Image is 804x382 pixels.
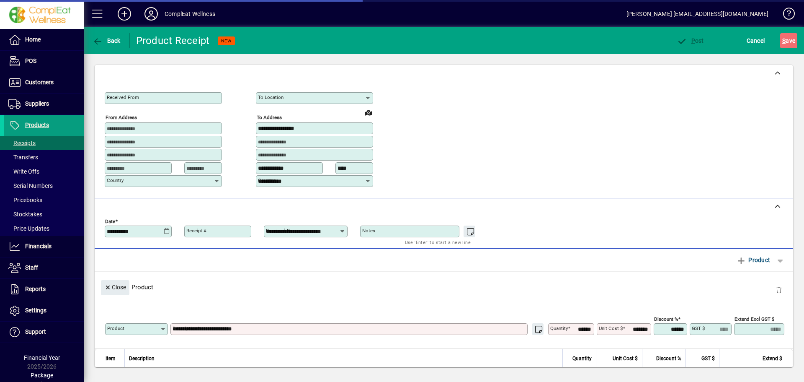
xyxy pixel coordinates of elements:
span: Financials [25,243,52,249]
span: Settings [25,307,46,314]
div: ComplEat Wellness [165,7,215,21]
span: ost [677,37,704,44]
app-page-header-button: Close [99,283,131,291]
span: P [691,37,695,44]
span: Customers [25,79,54,86]
a: Stocktakes [4,207,84,221]
span: S [782,37,786,44]
mat-label: Received From [107,94,139,100]
a: Reports [4,279,84,300]
mat-label: To location [258,94,283,100]
a: Write Offs [4,164,84,179]
span: POS [25,57,36,64]
span: Suppliers [25,100,49,107]
mat-label: Date [105,218,115,224]
app-page-header-button: Back [84,33,130,48]
mat-label: Notes [362,228,375,234]
span: Transfers [8,154,38,161]
span: GST $ [701,354,715,363]
span: Home [25,36,41,43]
a: Suppliers [4,94,84,114]
a: Customers [4,72,84,93]
a: POS [4,51,84,72]
mat-label: Description [173,325,197,331]
button: Add [111,6,138,21]
button: Profile [138,6,165,21]
span: Item [106,354,116,363]
mat-label: Country [107,177,124,183]
span: Serial Numbers [8,182,53,189]
a: Settings [4,300,84,321]
a: Receipts [4,136,84,150]
a: Knowledge Base [777,2,794,29]
span: Close [104,281,126,294]
mat-label: Product [107,325,124,331]
a: View on map [362,106,375,119]
span: ave [782,34,795,47]
span: Discount % [656,354,681,363]
span: Receipts [8,140,36,146]
span: Reports [25,286,46,292]
span: Products [25,122,49,128]
span: Stocktakes [8,211,42,218]
button: Save [780,33,797,48]
div: Product [95,272,793,302]
mat-hint: Use 'Enter' to start a new line [405,237,471,247]
mat-label: Country [258,177,275,183]
mat-label: Unit Cost $ [599,325,623,331]
mat-label: Extend excl GST $ [734,316,774,322]
a: Support [4,322,84,343]
div: Product Receipt [136,34,210,47]
button: Delete [769,280,789,300]
mat-label: Discount % [654,316,678,322]
span: Package [31,372,53,379]
span: Staff [25,264,38,271]
span: Financial Year [24,354,60,361]
span: Back [93,37,121,44]
mat-label: Receipt # [186,228,206,234]
span: Quantity [572,354,592,363]
a: Price Updates [4,221,84,236]
a: Transfers [4,150,84,164]
a: Home [4,29,84,50]
span: Pricebooks [8,197,42,203]
button: Back [90,33,123,48]
span: Price Updates [8,225,49,232]
a: Pricebooks [4,193,84,207]
span: Write Offs [8,168,39,175]
span: Cancel [747,34,765,47]
span: Extend $ [763,354,782,363]
mat-label: Received by [266,228,292,234]
div: [PERSON_NAME] [EMAIL_ADDRESS][DOMAIN_NAME] [626,7,768,21]
app-page-header-button: Delete [769,286,789,294]
mat-label: Quantity [550,325,568,331]
span: Support [25,328,46,335]
span: Description [129,354,155,363]
a: Financials [4,236,84,257]
a: Staff [4,257,84,278]
button: Cancel [745,33,767,48]
span: Unit Cost $ [613,354,638,363]
a: Serial Numbers [4,179,84,193]
button: Close [101,280,129,295]
span: NEW [221,38,232,44]
button: Post [675,33,706,48]
mat-label: GST $ [692,325,705,331]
